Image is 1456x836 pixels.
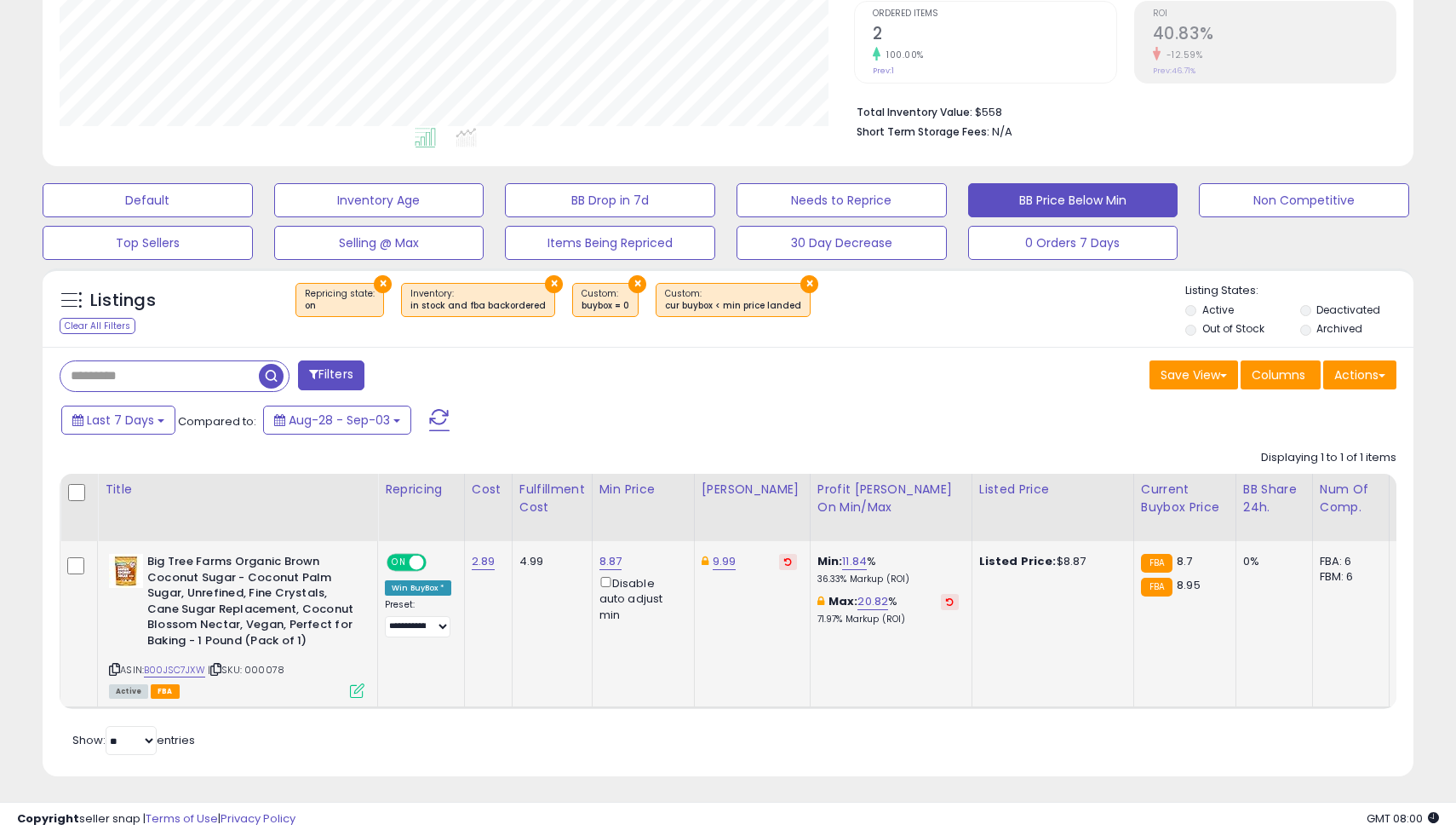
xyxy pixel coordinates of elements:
button: Selling @ Max [274,226,484,260]
div: $8.87 [979,554,1121,569]
label: Out of Stock [1202,321,1264,336]
small: Prev: 46.71% [1153,66,1195,76]
button: Last 7 Days [61,406,175,435]
small: FBA [1141,578,1172,597]
div: % [817,594,959,626]
label: Active [1202,303,1234,317]
button: Columns [1241,360,1321,389]
span: ON [388,556,410,570]
div: in stock and fba backordered [410,300,546,312]
a: 20.82 [857,593,888,610]
div: seller snap | | [17,811,295,827]
span: Show: entries [72,732,195,748]
div: ASIN: [109,554,364,696]
h2: 40.83% [1153,24,1396,47]
button: BB Price Below Min [968,183,1178,217]
small: Avg Win Price. [1396,516,1407,532]
label: Deactivated [1316,303,1380,317]
div: Win BuyBox * [385,580,451,596]
div: % [817,554,959,585]
a: 9.99 [713,553,737,570]
p: 36.33% Markup (ROI) [817,574,959,585]
span: All listings currently available for purchase on Amazon [109,684,148,699]
button: Aug-28 - Sep-03 [263,406,411,435]
a: B00JSC7JXW [144,663,205,677]
button: Items Being Repriced [505,226,715,260]
div: Disable auto adjust min [599,574,681,623]
span: Custom: [665,287,801,313]
div: [PERSON_NAME] [702,481,803,499]
button: × [628,275,646,293]
b: Total Inventory Value: [857,105,972,119]
p: Listing States: [1185,283,1413,299]
div: Repricing [385,481,457,499]
small: 100.00% [880,49,924,61]
button: Default [43,183,253,217]
button: Inventory Age [274,183,484,217]
button: 0 Orders 7 Days [968,226,1178,260]
div: Profit [PERSON_NAME] on Min/Max [817,481,965,516]
span: N/A [992,124,1012,140]
h2: 2 [873,24,1115,47]
button: × [374,275,392,293]
span: Inventory : [410,287,546,313]
span: Repricing state : [305,287,375,313]
small: -12.59% [1161,49,1203,61]
p: 71.97% Markup (ROI) [817,614,959,626]
div: Cost [472,481,505,499]
th: The percentage added to the cost of goods (COGS) that forms the calculator for Min & Max prices. [810,474,972,541]
span: Ordered Items [873,9,1115,19]
span: | SKU: 000078 [208,663,284,677]
span: 2025-09-11 08:00 GMT [1367,810,1439,827]
div: 0% [1243,554,1299,569]
b: Max: [828,593,858,609]
small: Prev: 1 [873,66,894,76]
div: Clear All Filters [60,318,135,334]
button: 30 Day Decrease [737,226,947,260]
b: Min: [817,553,843,569]
div: FBM: 6 [1320,569,1376,585]
button: × [800,275,818,293]
span: 8.95 [1177,577,1201,593]
img: 51Hipd-tFgL._SL40_.jpg [109,554,143,588]
div: Displaying 1 to 1 of 1 items [1261,450,1396,466]
button: Actions [1323,360,1396,389]
a: 2.89 [472,553,496,570]
button: Filters [298,360,364,390]
strong: Copyright [17,810,79,827]
div: Min Price [599,481,687,499]
label: Archived [1316,321,1362,336]
div: 4.99 [519,554,579,569]
div: Fulfillment Cost [519,481,585,516]
button: Needs to Reprice [737,183,947,217]
a: Privacy Policy [221,810,295,827]
div: buybox = 0 [582,300,629,312]
small: FBA [1141,554,1172,573]
b: Big Tree Farms Organic Brown Coconut Sugar - Coconut Palm Sugar, Unrefined, Fine Crystals, Cane S... [147,554,354,653]
div: Num of Comp. [1320,481,1382,516]
div: Preset: [385,599,451,637]
button: × [545,275,563,293]
span: FBA [151,684,180,699]
div: Listed Price [979,481,1126,499]
span: Last 7 Days [87,412,154,429]
b: Short Term Storage Fees: [857,124,989,139]
a: 8.87 [599,553,622,570]
h5: Listings [90,289,156,313]
span: Aug-28 - Sep-03 [289,412,390,429]
span: ROI [1153,9,1396,19]
div: cur buybox < min price landed [665,300,801,312]
div: Title [105,481,370,499]
button: BB Drop in 7d [505,183,715,217]
button: Save View [1149,360,1238,389]
span: 8.7 [1177,553,1192,569]
div: Current Buybox Price [1141,481,1229,516]
div: BB Share 24h. [1243,481,1305,516]
a: Terms of Use [146,810,218,827]
span: OFF [424,556,451,570]
div: N/A [1396,554,1453,569]
button: Top Sellers [43,226,253,260]
button: Non Competitive [1199,183,1409,217]
div: FBA: 6 [1320,554,1376,569]
span: Columns [1252,366,1305,383]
